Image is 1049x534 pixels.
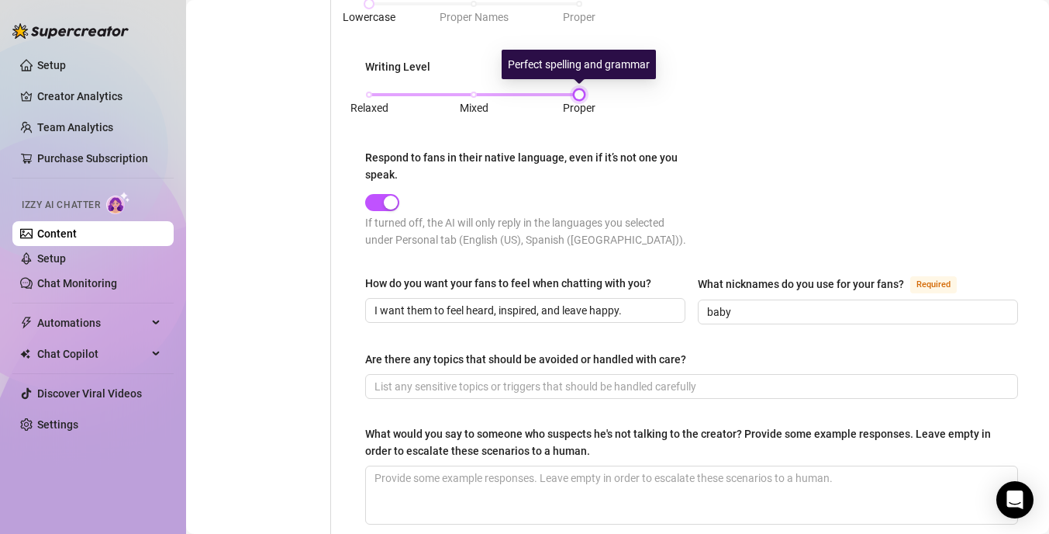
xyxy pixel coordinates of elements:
[698,276,904,293] div: What nicknames do you use for your fans?
[37,387,142,400] a: Discover Viral Videos
[460,102,488,114] span: Mixed
[37,310,147,335] span: Automations
[563,102,595,114] span: Proper
[365,58,441,75] label: Writing Level
[996,481,1033,518] div: Open Intercom Messenger
[374,378,1006,395] input: Are there any topics that should be avoided or handled with care?
[106,192,130,214] img: AI Chatter
[365,425,1018,459] label: What would you say to someone who suspects he's not talking to the creator? Provide some example ...
[37,59,66,71] a: Setup
[707,303,1006,321] input: What nicknames do you use for your fans?
[365,58,430,75] div: Writing Level
[365,275,651,292] div: How do you want your fans to feel when chatting with you?
[37,152,148,165] a: Purchase Subscription
[37,252,66,265] a: Setup
[365,351,697,368] label: Are there any topics that should be avoided or handled with care?
[365,275,662,292] label: How do you want your fans to feel when chatting with you?
[343,11,395,23] span: Lowercase
[374,302,673,319] input: How do you want your fans to feel when chatting with you?
[365,351,686,368] div: Are there any topics that should be avoided or handled with care?
[365,194,399,211] button: Respond to fans in their native language, even if it’s not one you speak.
[440,11,509,23] span: Proper Names
[366,466,1017,524] textarea: What would you say to someone who suspects he's not talking to the creator? Provide some example ...
[22,198,100,213] span: Izzy AI Chatter
[37,84,161,109] a: Creator Analytics
[12,23,129,39] img: logo-BBDzfeDw.svg
[37,277,117,290] a: Chat Monitoring
[37,418,78,431] a: Settings
[698,275,974,293] label: What nicknames do you use for your fans?
[365,425,1007,459] div: What would you say to someone who suspects he's not talking to the creator? Provide some example ...
[20,317,33,329] span: thunderbolt
[350,102,388,114] span: Relaxed
[20,348,30,359] img: Chat Copilot
[365,214,692,248] div: If turned off, the AI will only reply in the languages you selected under Personal tab (English (...
[365,149,692,183] label: Respond to fans in their native language, even if it’s not one you speak.
[37,342,147,366] span: Chat Copilot
[910,276,957,293] span: Required
[37,227,77,240] a: Content
[502,50,656,79] div: Perfect spelling and grammar
[563,11,595,23] span: Proper
[37,121,113,133] a: Team Analytics
[365,149,681,183] div: Respond to fans in their native language, even if it’s not one you speak.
